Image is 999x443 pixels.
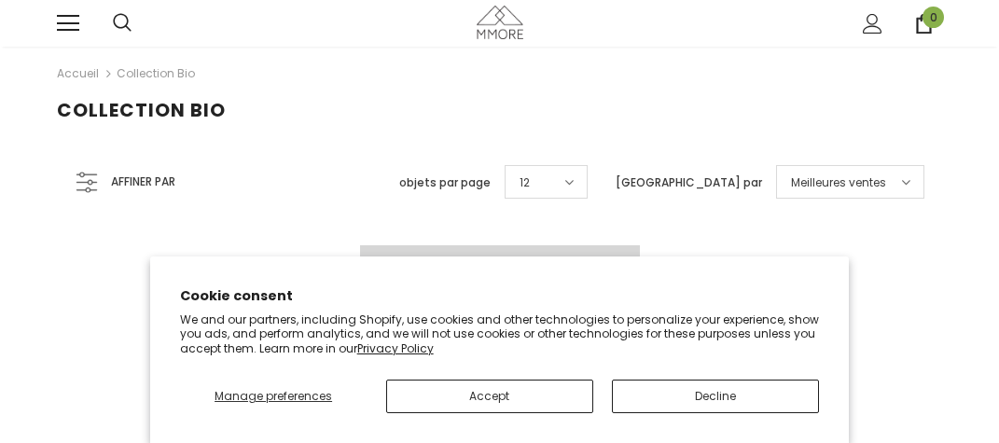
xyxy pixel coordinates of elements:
label: [GEOGRAPHIC_DATA] par [616,173,762,192]
span: Manage preferences [215,388,332,404]
span: 12 [520,173,530,192]
a: Collection Bio [117,65,195,81]
img: Cas MMORE [477,6,523,38]
p: We and our partners, including Shopify, use cookies and other technologies to personalize your ex... [180,312,820,356]
button: Manage preferences [180,380,368,413]
span: Affiner par [111,172,175,192]
button: Decline [612,380,819,413]
label: objets par page [399,173,491,192]
span: 0 [923,7,944,28]
a: Accueil [57,62,99,85]
span: Meilleures ventes [791,173,886,192]
span: Collection Bio [57,97,226,123]
h2: Cookie consent [180,286,820,306]
a: 0 [914,14,934,34]
button: Accept [386,380,593,413]
a: Privacy Policy [357,340,434,356]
